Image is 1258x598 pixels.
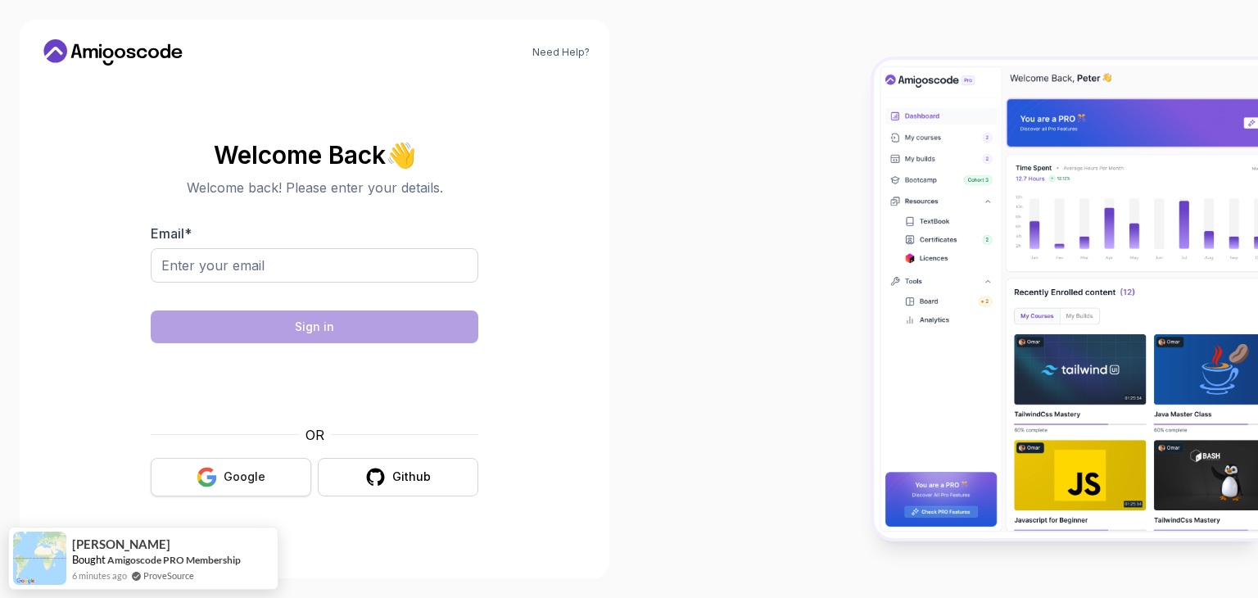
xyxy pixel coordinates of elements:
[39,39,187,66] a: Home link
[392,469,431,485] div: Github
[13,532,66,585] img: provesource social proof notification image
[191,353,438,415] iframe: Widget containing checkbox for hCaptcha security challenge
[151,310,478,343] button: Sign in
[295,319,334,335] div: Sign in
[151,142,478,168] h2: Welcome Back
[151,178,478,197] p: Welcome back! Please enter your details.
[72,537,170,551] span: [PERSON_NAME]
[318,458,478,496] button: Github
[384,138,419,170] span: 👋
[224,469,265,485] div: Google
[72,553,106,566] span: Bought
[532,46,590,59] a: Need Help?
[151,458,311,496] button: Google
[874,60,1258,538] img: Amigoscode Dashboard
[107,554,241,566] a: Amigoscode PRO Membership
[72,569,127,582] span: 6 minutes ago
[151,225,192,242] label: Email *
[151,248,478,283] input: Enter your email
[305,425,324,445] p: OR
[143,569,194,582] a: ProveSource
